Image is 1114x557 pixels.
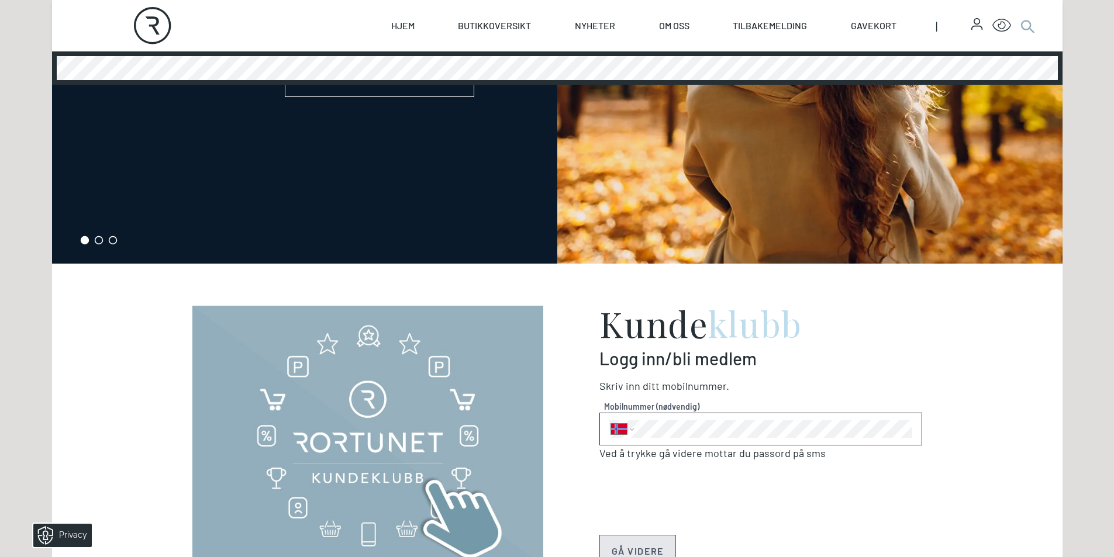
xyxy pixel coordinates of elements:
[604,400,918,413] span: Mobilnummer (nødvendig)
[708,300,802,347] span: klubb
[662,379,729,392] span: Mobilnummer .
[992,16,1011,35] button: Open Accessibility Menu
[599,348,922,369] p: Logg inn/bli medlem
[599,480,777,525] iframe: reCAPTCHA
[599,445,922,461] p: Ved å trykke gå videre mottar du passord på sms
[599,378,922,394] p: Skriv inn ditt
[12,520,107,551] iframe: Manage Preferences
[599,306,922,341] h2: Kunde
